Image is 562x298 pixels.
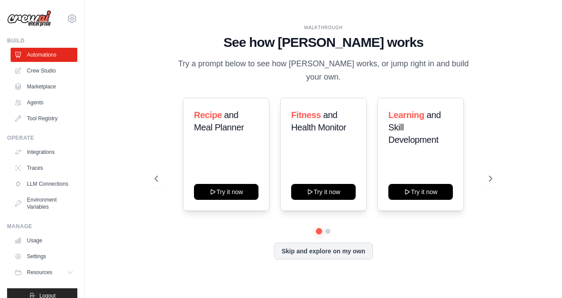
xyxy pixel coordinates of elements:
[155,24,493,31] div: WALKTHROUGH
[11,48,77,62] a: Automations
[194,184,258,200] button: Try it now
[11,233,77,248] a: Usage
[11,193,77,214] a: Environment Variables
[11,161,77,175] a: Traces
[388,110,424,120] span: Learning
[27,269,52,276] span: Resources
[194,110,222,120] span: Recipe
[291,110,346,132] span: and Health Monitor
[7,134,77,141] div: Operate
[175,57,472,84] p: Try a prompt below to see how [PERSON_NAME] works, or jump right in and build your own.
[291,110,321,120] span: Fitness
[7,10,51,27] img: Logo
[11,111,77,126] a: Tool Registry
[388,184,453,200] button: Try it now
[274,243,372,260] button: Skip and explore on my own
[11,80,77,94] a: Marketplace
[11,249,77,264] a: Settings
[291,184,356,200] button: Try it now
[388,110,441,145] span: and Skill Development
[7,223,77,230] div: Manage
[11,96,77,110] a: Agents
[155,34,493,50] h1: See how [PERSON_NAME] works
[7,37,77,44] div: Build
[11,265,77,279] button: Resources
[11,145,77,159] a: Integrations
[11,177,77,191] a: LLM Connections
[194,110,244,132] span: and Meal Planner
[11,64,77,78] a: Crew Studio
